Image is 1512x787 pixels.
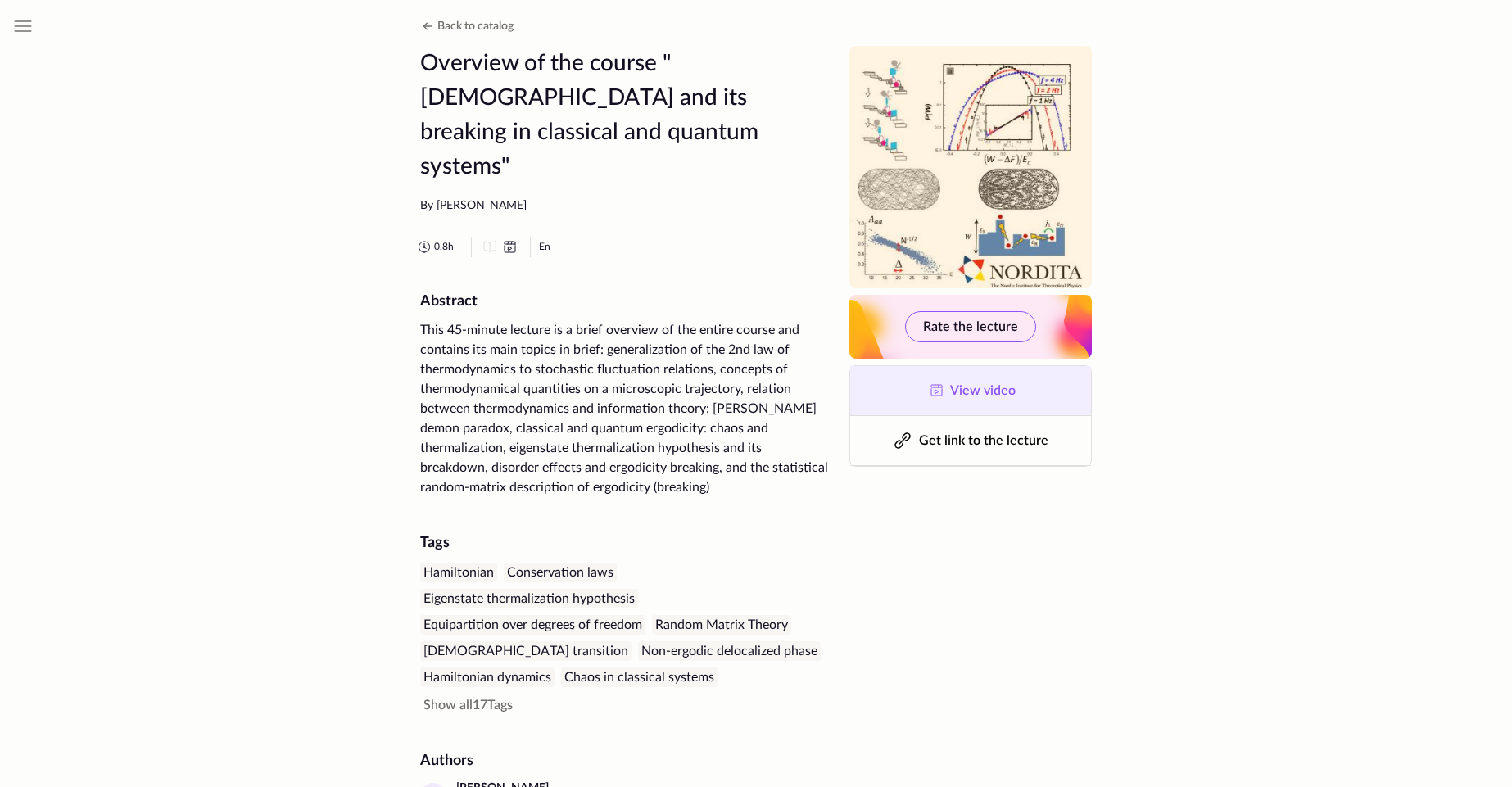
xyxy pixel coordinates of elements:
[539,242,550,251] abbr: English
[850,416,1091,465] button: Get link to the lecture
[420,751,830,771] div: Authors
[418,16,514,36] button: Back to catalog
[420,198,830,215] div: By [PERSON_NAME]
[423,699,513,712] span: 17
[420,667,555,687] div: Hamiltonian dynamics
[420,320,830,497] div: This 45-minute lecture is a brief overview of the entire course and contains its main topics in b...
[420,46,830,183] h1: Overview of the course "[DEMOGRAPHIC_DATA] and its breaking in classical and quantum systems"
[420,615,645,635] div: Equipartition over degrees of freedom
[420,533,830,553] div: Tags
[638,641,821,661] div: Non-ergodic delocalized phase
[919,434,1048,447] span: Get link to the lecture
[437,20,514,32] span: Back to catalog
[420,293,830,311] h2: Abstract
[420,563,497,582] div: Hamiltonian
[423,699,473,712] span: Show all
[487,699,513,712] span: Tags
[420,695,516,715] button: Show all17Tags
[420,641,632,661] div: [DEMOGRAPHIC_DATA] transition
[652,615,791,635] div: Random Matrix Theory
[434,240,454,254] span: 0.8 h
[905,311,1036,342] button: Rate the lecture
[850,366,1091,415] a: View video
[950,384,1016,397] span: View video
[504,563,617,582] div: Conservation laws
[420,589,638,608] div: Eigenstate thermalization hypothesis
[561,667,718,687] div: Chaos in classical systems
